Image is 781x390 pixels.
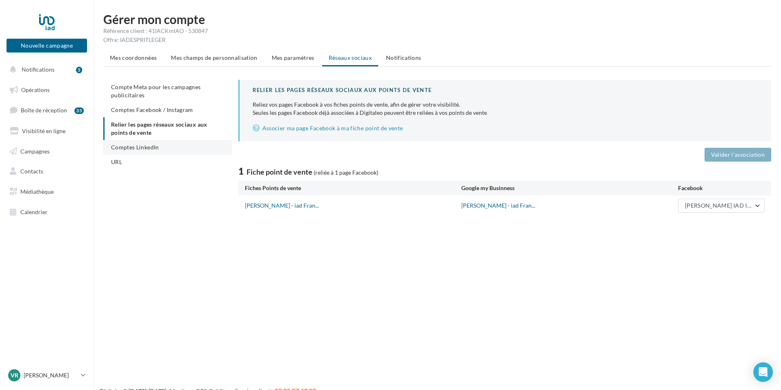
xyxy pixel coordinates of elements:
div: Google my Businness [461,184,678,192]
div: 35 [74,107,84,114]
span: Compte Meta pour les campagnes publicitaires [111,83,201,99]
div: Reliez vos pages Facebook à vos fiches points de vente, afin de gérer votre visibilité. [253,101,758,109]
span: Fiche point de vente [247,167,312,176]
span: Contacts [20,168,43,175]
button: [PERSON_NAME] IAD Immobilier [678,199,765,213]
div: Référence client : 41IACKmIAO - 530847 [103,27,771,35]
span: 1 [238,165,244,177]
a: Médiathèque [5,183,89,200]
span: Vr [11,371,18,379]
div: Open Intercom Messenger [753,362,773,382]
a: Boîte de réception35 [5,101,89,119]
span: Notifications [22,66,55,73]
span: Calendrier [20,208,48,215]
a: Associer ma page Facebook à ma fiche point de vente [253,123,758,133]
span: (reliée à 1 page Facebook) [314,169,378,176]
div: 5 [76,67,82,73]
a: Calendrier [5,204,89,221]
span: Mes champs de personnalisation [171,54,257,61]
a: [PERSON_NAME] - iad Fran... [245,202,319,209]
a: Campagnes [5,143,89,160]
span: Campagnes [20,147,50,154]
p: [PERSON_NAME] [24,371,78,379]
button: Nouvelle campagne [7,39,87,53]
div: Relier les pages réseaux sociaux aux points de vente [253,86,758,94]
div: Facebook [678,184,765,192]
a: Contacts [5,163,89,180]
span: Notifications [386,54,421,61]
span: URL [111,158,122,165]
div: Fiches Points de vente [245,184,462,192]
h1: Gérer mon compte [103,13,771,25]
span: Boîte de réception [21,107,67,114]
a: Opérations [5,81,89,99]
a: Vr [PERSON_NAME] [7,368,87,383]
span: Comptes Facebook / Instagram [111,106,193,113]
a: Visibilité en ligne [5,123,89,140]
a: [PERSON_NAME] - iad Fran... [461,202,535,209]
span: Mes coordonnées [110,54,157,61]
span: Mes paramètres [272,54,314,61]
button: Notifications 5 [5,61,85,78]
div: Offre: IADESPRITLEGER [103,36,771,44]
span: Visibilité en ligne [22,127,65,134]
span: [PERSON_NAME] IAD Immobilier [685,202,775,209]
p: Seules les pages Facebook déjà associées à Digitaleo peuvent être reliées à vos points de vente [253,101,758,117]
span: Médiathèque [20,188,54,195]
button: Valider l'association [705,148,771,162]
span: Opérations [21,86,50,93]
span: Comptes LinkedIn [111,144,159,151]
